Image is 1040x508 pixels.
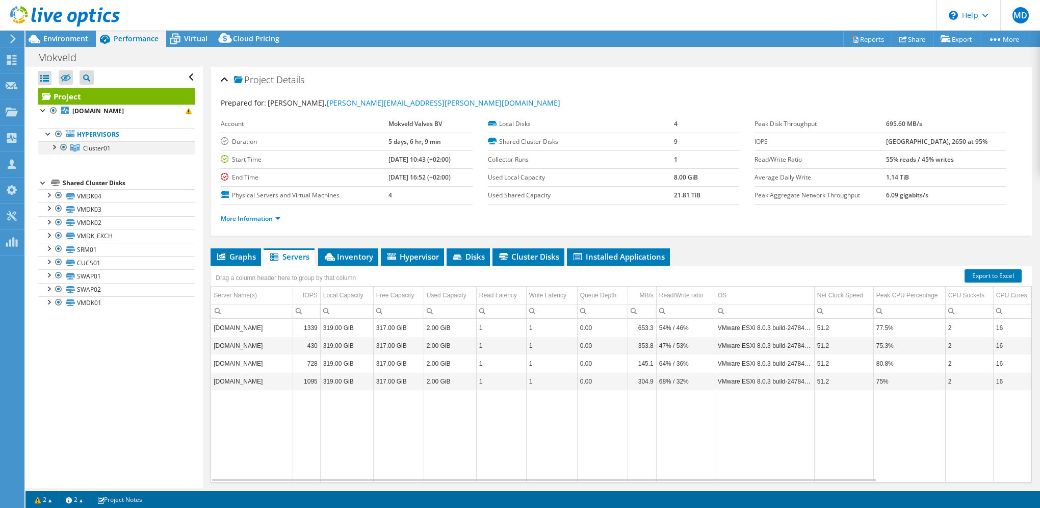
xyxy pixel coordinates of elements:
[327,98,560,108] a: [PERSON_NAME][EMAIL_ADDRESS][PERSON_NAME][DOMAIN_NAME]
[476,304,526,318] td: Column Read Latency, Filter cell
[873,354,945,372] td: Column Peak CPU Percentage, Value 80.8%
[526,287,577,304] td: Write Latency Column
[628,372,656,390] td: Column MB/s, Value 304.9
[572,251,665,262] span: Installed Applications
[580,289,616,301] div: Queue Depth
[965,269,1022,283] a: Export to Excel
[886,119,922,128] b: 695.60 MB/s
[373,354,424,372] td: Column Free Capacity, Value 317.00 GiB
[38,230,195,243] a: VMDK_EXCH
[993,372,1036,390] td: Column CPU Cores, Value 16
[479,289,517,301] div: Read Latency
[628,287,656,304] td: MB/s Column
[715,354,814,372] td: Column OS, Value VMware ESXi 8.0.3 build-24784735
[715,287,814,304] td: OS Column
[38,216,195,230] a: VMDK02
[90,493,149,506] a: Project Notes
[892,31,933,47] a: Share
[628,337,656,354] td: Column MB/s, Value 353.8
[43,34,88,43] span: Environment
[211,354,293,372] td: Column Server Name(s), Value esxi1-03.mokveldvalves.com
[628,319,656,337] td: Column MB/s, Value 653.3
[476,354,526,372] td: Column Read Latency, Value 1
[38,256,195,269] a: CUCS01
[323,251,373,262] span: Inventory
[873,304,945,318] td: Column Peak CPU Percentage, Filter cell
[993,319,1036,337] td: Column CPU Cores, Value 16
[184,34,207,43] span: Virtual
[873,337,945,354] td: Column Peak CPU Percentage, Value 75.3%
[59,493,90,506] a: 2
[320,354,373,372] td: Column Local Capacity, Value 319.00 GiB
[293,337,320,354] td: Column IOPS, Value 430
[873,372,945,390] td: Column Peak CPU Percentage, Value 75%
[529,289,566,301] div: Write Latency
[38,105,195,118] a: [DOMAIN_NAME]
[945,354,993,372] td: Column CPU Sockets, Value 2
[980,31,1027,47] a: More
[38,296,195,310] a: VMDK01
[577,304,628,318] td: Column Queue Depth, Filter cell
[72,107,124,115] b: [DOMAIN_NAME]
[388,119,442,128] b: Mokveld Valves BV
[577,354,628,372] td: Column Queue Depth, Value 0.00
[577,337,628,354] td: Column Queue Depth, Value 0.00
[38,141,195,155] a: Cluster01
[276,73,304,86] span: Details
[303,289,318,301] div: IOPS
[498,251,559,262] span: Cluster Disks
[293,287,320,304] td: IOPS Column
[814,319,873,337] td: Column Net Clock Speed, Value 51.2
[488,155,674,165] label: Collector Runs
[320,337,373,354] td: Column Local Capacity, Value 319.00 GiB
[488,119,674,129] label: Local Disks
[221,214,280,223] a: More Information
[216,251,256,262] span: Graphs
[718,289,726,301] div: OS
[476,372,526,390] td: Column Read Latency, Value 1
[577,372,628,390] td: Column Queue Depth, Value 0.00
[373,337,424,354] td: Column Free Capacity, Value 317.00 GiB
[1012,7,1029,23] span: MD
[656,319,715,337] td: Column Read/Write ratio, Value 54% / 46%
[814,354,873,372] td: Column Net Clock Speed, Value 51.2
[221,155,388,165] label: Start Time
[949,11,958,20] svg: \n
[320,287,373,304] td: Local Capacity Column
[38,283,195,296] a: SWAP02
[674,155,678,164] b: 1
[211,319,293,337] td: Column Server Name(s), Value esxi1-04.mokveldvalves.com
[293,319,320,337] td: Column IOPS, Value 1339
[221,98,266,108] label: Prepared for:
[211,266,1032,482] div: Data grid
[33,52,92,63] h1: Mokveld
[211,304,293,318] td: Column Server Name(s), Filter cell
[876,289,938,301] div: Peak CPU Percentage
[323,289,363,301] div: Local Capacity
[427,289,466,301] div: Used Capacity
[488,172,674,183] label: Used Local Capacity
[886,137,987,146] b: [GEOGRAPHIC_DATA], 2650 at 95%
[424,319,476,337] td: Column Used Capacity, Value 2.00 GiB
[628,304,656,318] td: Column MB/s, Filter cell
[755,119,886,129] label: Peak Disk Throughput
[526,319,577,337] td: Column Write Latency, Value 1
[373,319,424,337] td: Column Free Capacity, Value 317.00 GiB
[476,337,526,354] td: Column Read Latency, Value 1
[715,337,814,354] td: Column OS, Value VMware ESXi 8.0.3 build-24784735
[63,177,195,189] div: Shared Cluster Disks
[38,128,195,141] a: Hypervisors
[945,319,993,337] td: Column CPU Sockets, Value 2
[221,119,388,129] label: Account
[755,172,886,183] label: Average Daily Write
[388,137,441,146] b: 5 days, 6 hr, 9 min
[886,191,928,199] b: 6.09 gigabits/s
[715,319,814,337] td: Column OS, Value VMware ESXi 8.0.3 build-24784735
[674,173,698,182] b: 8.00 GiB
[293,372,320,390] td: Column IOPS, Value 1095
[38,243,195,256] a: SRM01
[933,31,980,47] a: Export
[715,372,814,390] td: Column OS, Value VMware ESXi 8.0.3 build-24784735
[814,337,873,354] td: Column Net Clock Speed, Value 51.2
[373,372,424,390] td: Column Free Capacity, Value 317.00 GiB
